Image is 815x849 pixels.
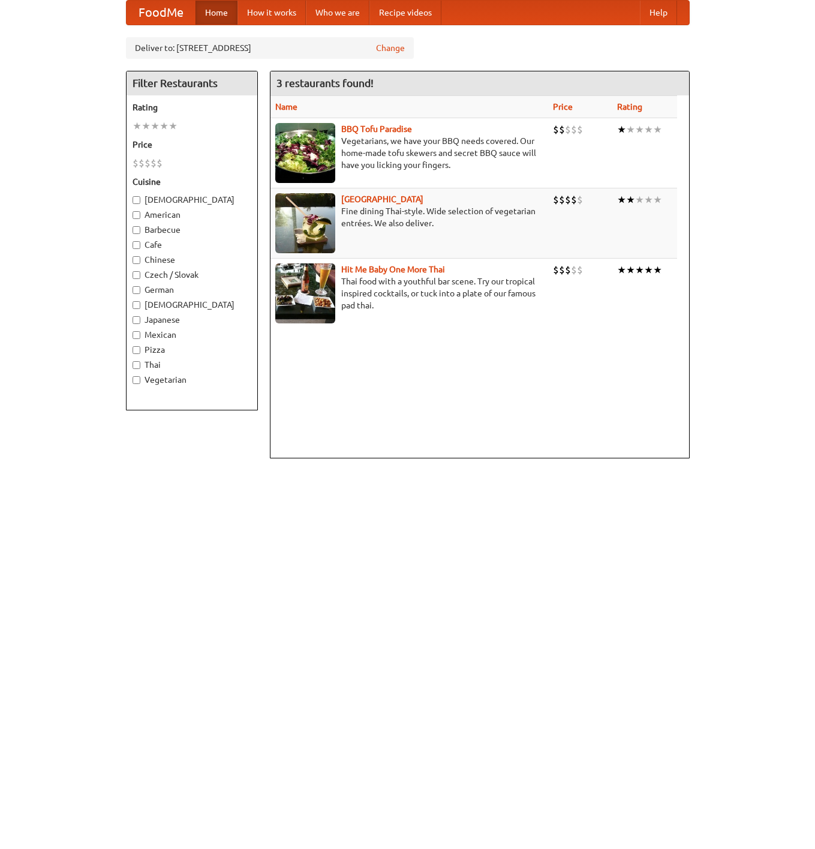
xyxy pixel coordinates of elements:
[133,286,140,294] input: German
[617,102,642,112] a: Rating
[133,209,251,221] label: American
[169,119,178,133] li: ★
[276,77,374,89] ng-pluralize: 3 restaurants found!
[133,299,251,311] label: [DEMOGRAPHIC_DATA]
[133,269,251,281] label: Czech / Slovak
[133,139,251,151] h5: Price
[369,1,441,25] a: Recipe videos
[275,135,544,171] p: Vegetarians, we have your BBQ needs covered. Our home-made tofu skewers and secret BBQ sauce will...
[306,1,369,25] a: Who we are
[644,193,653,206] li: ★
[151,157,157,170] li: $
[577,123,583,136] li: $
[565,193,571,206] li: $
[126,37,414,59] div: Deliver to: [STREET_ADDRESS]
[640,1,677,25] a: Help
[157,157,163,170] li: $
[139,157,145,170] li: $
[133,361,140,369] input: Thai
[160,119,169,133] li: ★
[626,193,635,206] li: ★
[133,194,251,206] label: [DEMOGRAPHIC_DATA]
[653,193,662,206] li: ★
[559,263,565,277] li: $
[133,344,251,356] label: Pizza
[133,211,140,219] input: American
[341,194,423,204] a: [GEOGRAPHIC_DATA]
[142,119,151,133] li: ★
[635,193,644,206] li: ★
[653,263,662,277] li: ★
[237,1,306,25] a: How it works
[133,376,140,384] input: Vegetarian
[275,275,544,311] p: Thai food with a youthful bar scene. Try our tropical inspired cocktails, or tuck into a plate of...
[133,301,140,309] input: [DEMOGRAPHIC_DATA]
[275,193,335,253] img: satay.jpg
[617,123,626,136] li: ★
[559,193,565,206] li: $
[133,226,140,234] input: Barbecue
[559,123,565,136] li: $
[275,205,544,229] p: Fine dining Thai-style. Wide selection of vegetarian entrées. We also deliver.
[133,314,251,326] label: Japanese
[133,329,251,341] label: Mexican
[571,193,577,206] li: $
[133,346,140,354] input: Pizza
[565,123,571,136] li: $
[341,124,412,134] a: BBQ Tofu Paradise
[341,265,445,274] a: Hit Me Baby One More Thai
[133,316,140,324] input: Japanese
[626,123,635,136] li: ★
[151,119,160,133] li: ★
[571,123,577,136] li: $
[133,101,251,113] h5: Rating
[127,71,257,95] h4: Filter Restaurants
[133,157,139,170] li: $
[133,256,140,264] input: Chinese
[644,263,653,277] li: ★
[275,123,335,183] img: tofuparadise.jpg
[133,271,140,279] input: Czech / Slovak
[275,263,335,323] img: babythai.jpg
[653,123,662,136] li: ★
[553,123,559,136] li: $
[635,263,644,277] li: ★
[275,102,297,112] a: Name
[553,263,559,277] li: $
[196,1,237,25] a: Home
[565,263,571,277] li: $
[553,193,559,206] li: $
[133,254,251,266] label: Chinese
[133,241,140,249] input: Cafe
[127,1,196,25] a: FoodMe
[617,193,626,206] li: ★
[133,224,251,236] label: Barbecue
[617,263,626,277] li: ★
[553,102,573,112] a: Price
[133,331,140,339] input: Mexican
[376,42,405,54] a: Change
[145,157,151,170] li: $
[133,239,251,251] label: Cafe
[133,196,140,204] input: [DEMOGRAPHIC_DATA]
[571,263,577,277] li: $
[133,284,251,296] label: German
[133,119,142,133] li: ★
[577,193,583,206] li: $
[133,374,251,386] label: Vegetarian
[577,263,583,277] li: $
[133,176,251,188] h5: Cuisine
[635,123,644,136] li: ★
[133,359,251,371] label: Thai
[626,263,635,277] li: ★
[644,123,653,136] li: ★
